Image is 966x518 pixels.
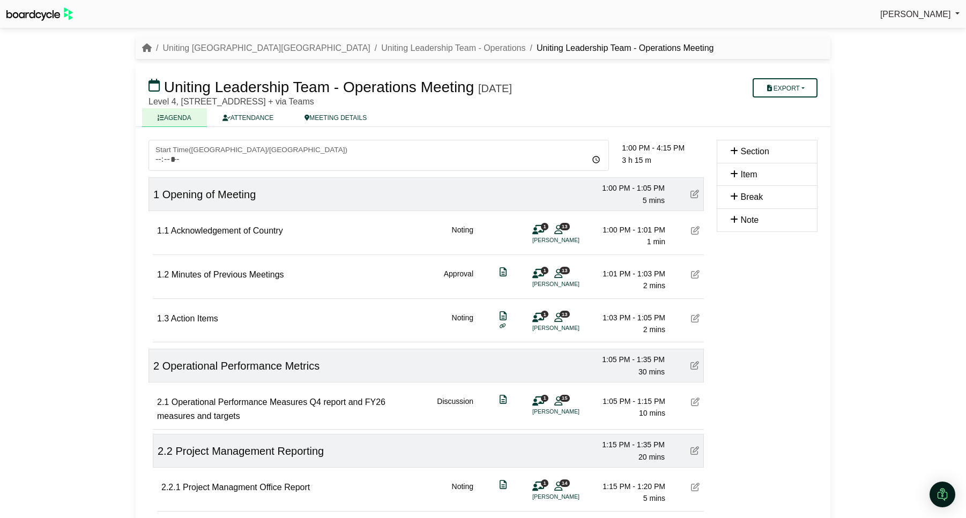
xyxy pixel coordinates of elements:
[437,395,473,423] div: Discussion
[740,215,759,224] span: Note
[452,312,473,336] div: Noting
[930,482,955,507] div: Open Intercom Messenger
[880,10,951,19] span: [PERSON_NAME]
[207,108,289,127] a: ATTENDANCE
[175,445,324,457] span: Project Management Reporting
[153,189,159,200] span: 1
[590,395,665,407] div: 1:05 PM - 1:15 PM
[444,268,473,292] div: Approval
[740,170,757,179] span: Item
[560,395,570,402] span: 15
[753,78,818,97] button: Export
[142,108,207,127] a: AGENDA
[560,267,570,274] span: 13
[638,367,665,376] span: 30 mins
[532,324,613,333] li: [PERSON_NAME]
[525,41,714,55] li: Uniting Leadership Team - Operations Meeting
[560,311,570,318] span: 13
[164,79,474,95] span: Uniting Leadership Team - Operations Meeting
[622,142,704,154] div: 1:00 PM - 4:15 PM
[532,407,613,416] li: [PERSON_NAME]
[880,7,960,21] a: [PERSON_NAME]
[560,223,570,230] span: 13
[639,409,665,417] span: 10 mins
[541,479,548,486] span: 1
[158,445,173,457] span: 2.2
[590,481,665,492] div: 1:15 PM - 1:20 PM
[647,237,665,246] span: 1 min
[162,189,256,200] span: Opening of Meeting
[452,224,473,248] div: Noting
[452,481,473,505] div: Noting
[157,397,169,407] span: 2.1
[541,311,548,318] span: 1
[157,397,385,421] span: Operational Performance Measures Q4 report and FY26 measures and targets
[161,483,181,492] span: 2.2.1
[541,395,548,402] span: 1
[157,314,169,323] span: 1.3
[643,196,665,205] span: 5 mins
[532,280,613,289] li: [PERSON_NAME]
[740,192,763,201] span: Break
[532,492,613,501] li: [PERSON_NAME]
[142,41,714,55] nav: breadcrumb
[171,226,283,235] span: Acknowledgement of Country
[148,97,314,106] span: Level 4, [STREET_ADDRESS] + via Teams
[590,439,665,451] div: 1:15 PM - 1:35 PM
[157,270,169,279] span: 1.2
[643,494,665,502] span: 5 mins
[171,314,218,323] span: Action Items
[157,226,169,235] span: 1.1
[162,43,370,52] a: Uniting [GEOGRAPHIC_DATA][GEOGRAPHIC_DATA]
[172,270,284,279] span: Minutes of Previous Meetings
[622,156,651,164] span: 3 h 15 m
[6,7,73,21] img: BoardcycleBlackGreen-aaafeed430059cb809a45853b8cf6d952af9d84e6e89e1f1685b34bfd5cb7d64.svg
[590,312,665,324] div: 1:03 PM - 1:05 PM
[643,325,665,334] span: 2 mins
[590,268,665,280] div: 1:01 PM - 1:03 PM
[740,147,769,156] span: Section
[560,479,570,486] span: 14
[478,82,512,95] div: [DATE]
[643,281,665,290] span: 2 mins
[590,182,665,194] div: 1:00 PM - 1:05 PM
[162,360,319,372] span: Operational Performance Metrics
[541,267,548,274] span: 1
[590,354,665,365] div: 1:05 PM - 1:35 PM
[590,224,665,236] div: 1:00 PM - 1:01 PM
[541,223,548,230] span: 1
[381,43,525,52] a: Uniting Leadership Team - Operations
[153,360,159,372] span: 2
[289,108,382,127] a: MEETING DETAILS
[638,453,665,461] span: 20 mins
[183,483,310,492] span: Project Managment Office Report
[532,236,613,245] li: [PERSON_NAME]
